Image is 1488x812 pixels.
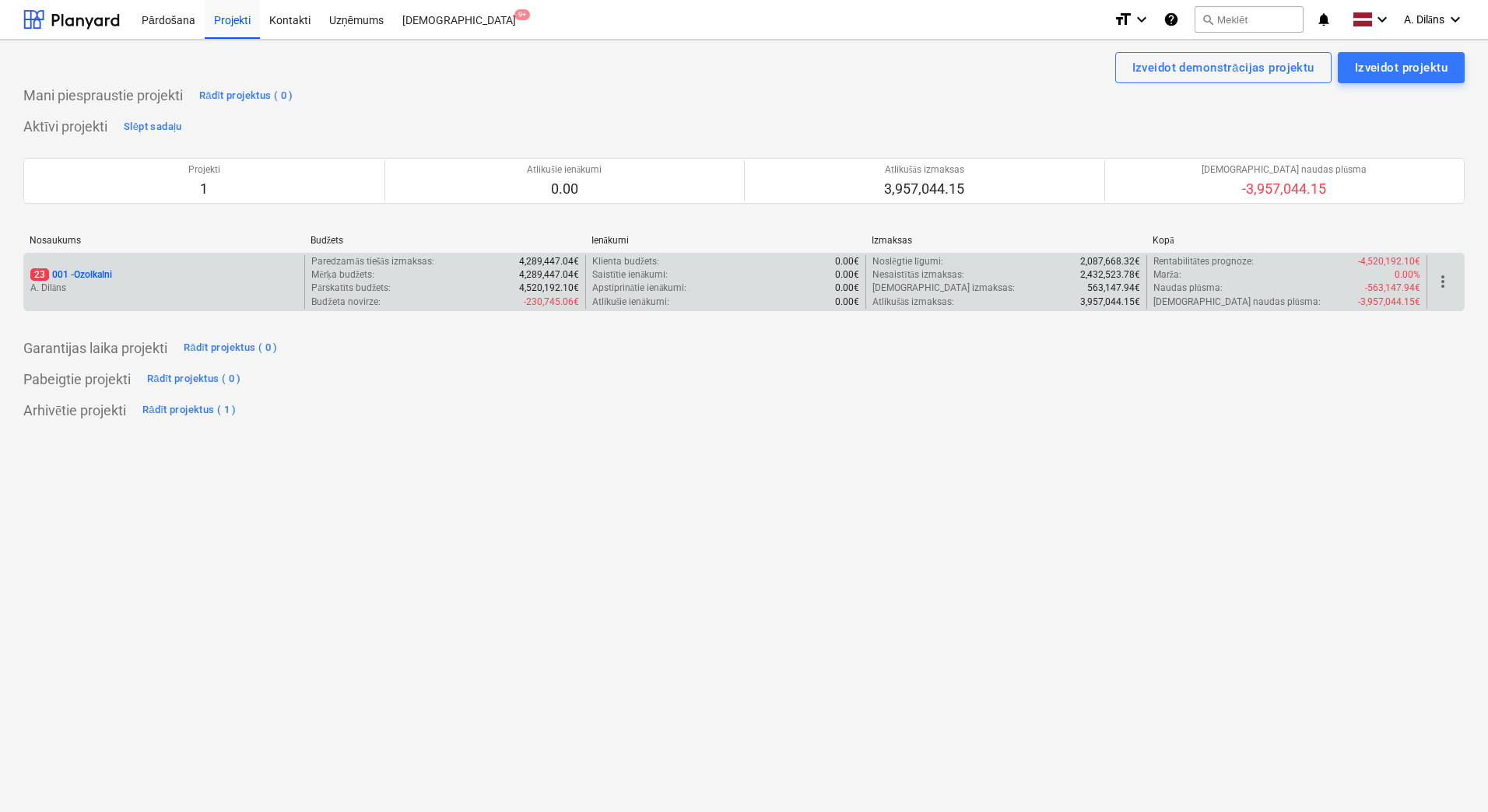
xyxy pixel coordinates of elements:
[1446,10,1465,29] i: keyboard_arrow_down
[1316,10,1332,29] i: notifications
[1355,58,1448,78] div: Izveidot projektu
[1115,52,1332,83] button: Izveidot demonstrācijas projektu
[1434,272,1452,291] span: more_vert
[1080,268,1140,282] p: 2,432,523.78€
[147,370,241,388] div: Rādīt projektus ( 0 )
[1114,10,1132,29] i: format_size
[1202,163,1367,177] p: [DEMOGRAPHIC_DATA] naudas plūsma
[184,339,278,357] div: Rādīt projektus ( 0 )
[311,268,374,282] p: Mērķa budžets :
[30,268,298,295] div: 23001 -OzolkalniA. Dilāns
[519,268,579,282] p: 4,289,447.04€
[1153,255,1254,268] p: Rentabilitātes prognoze :
[311,235,579,247] div: Budžets
[1080,296,1140,309] p: 3,957,044.15€
[1358,255,1420,268] p: -4,520,192.10€
[142,401,237,419] div: Rādīt projektus ( 1 )
[311,296,380,309] p: Budžeta novirze :
[592,268,669,282] p: Saistītie ienākumi :
[1338,52,1465,83] button: Izveidot projektu
[524,296,579,309] p: -230,745.06€
[1080,255,1140,268] p: 2,087,668.32€
[23,370,131,389] p: Pabeigtie projekti
[835,296,859,309] p: 0.00€
[872,268,964,282] p: Nesaistītās izmaksas :
[872,235,1140,246] div: Izmaksas
[1153,296,1321,309] p: [DEMOGRAPHIC_DATA] naudas plūsma :
[835,268,859,282] p: 0.00€
[527,180,602,198] p: 0.00
[23,86,183,105] p: Mani piespraustie projekti
[1153,282,1223,295] p: Naudas plūsma :
[1365,282,1420,295] p: -563,147.94€
[1132,10,1151,29] i: keyboard_arrow_down
[884,180,964,198] p: 3,957,044.15
[1410,737,1488,812] iframe: Chat Widget
[124,118,182,136] div: Slēpt sadaļu
[1373,10,1391,29] i: keyboard_arrow_down
[884,163,964,177] p: Atlikušās izmaksas
[527,163,602,177] p: Atlikušie ienākumi
[1358,296,1420,309] p: -3,957,044.15€
[835,282,859,295] p: 0.00€
[188,180,220,198] p: 1
[1087,282,1140,295] p: 563,147.94€
[1202,13,1214,26] span: search
[1404,13,1444,26] span: A. Dilāns
[23,339,167,358] p: Garantijas laika projekti
[1153,235,1421,247] div: Kopā
[519,255,579,268] p: 4,289,447.04€
[1195,6,1304,33] button: Meklēt
[30,268,112,282] p: 001 - Ozolkalni
[139,398,240,423] button: Rādīt projektus ( 1 )
[514,9,530,20] span: 9+
[872,282,1015,295] p: [DEMOGRAPHIC_DATA] izmaksas :
[1202,180,1367,198] p: -3,957,044.15
[1153,268,1181,282] p: Marža :
[30,282,298,295] p: A. Dilāns
[195,83,297,108] button: Rādīt projektus ( 0 )
[592,255,659,268] p: Klienta budžets :
[30,235,298,246] div: Nosaukums
[592,282,687,295] p: Apstiprinātie ienākumi :
[592,296,669,309] p: Atlikušie ienākumi :
[180,336,282,361] button: Rādīt projektus ( 0 )
[120,114,186,139] button: Slēpt sadaļu
[1163,10,1179,29] i: Zināšanu pamats
[311,255,433,268] p: Paredzamās tiešās izmaksas :
[188,163,220,177] p: Projekti
[835,255,859,268] p: 0.00€
[1395,268,1420,282] p: 0.00%
[30,268,49,281] span: 23
[143,367,245,392] button: Rādīt projektus ( 0 )
[519,282,579,295] p: 4,520,192.10€
[872,296,954,309] p: Atlikušās izmaksas :
[591,235,860,247] div: Ienākumi
[23,117,107,136] p: Aktīvi projekti
[23,401,126,420] p: Arhivētie projekti
[1132,58,1314,78] div: Izveidot demonstrācijas projektu
[872,255,943,268] p: Noslēgtie līgumi :
[199,87,293,105] div: Rādīt projektus ( 0 )
[311,282,391,295] p: Pārskatīts budžets :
